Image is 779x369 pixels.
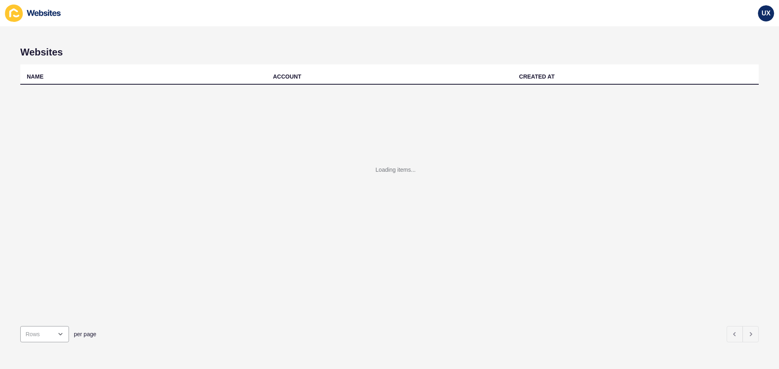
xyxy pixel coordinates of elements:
[20,326,69,342] div: open menu
[273,73,301,81] div: ACCOUNT
[27,73,43,81] div: NAME
[20,47,759,58] h1: Websites
[376,166,416,174] div: Loading items...
[762,9,770,17] span: UX
[74,330,96,338] span: per page
[519,73,555,81] div: CREATED AT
